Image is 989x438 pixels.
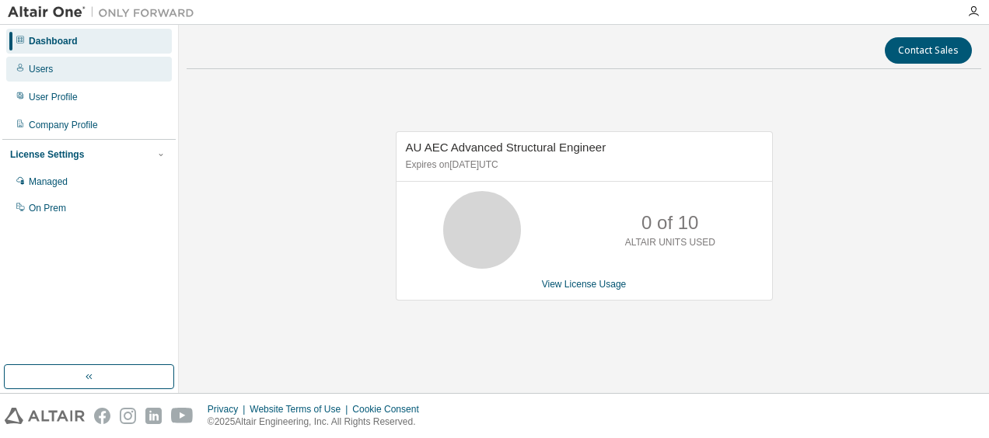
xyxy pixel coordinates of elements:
[29,35,78,47] div: Dashboard
[641,210,698,236] p: 0 of 10
[10,148,84,161] div: License Settings
[29,63,53,75] div: Users
[94,408,110,424] img: facebook.svg
[352,403,428,415] div: Cookie Consent
[208,403,250,415] div: Privacy
[145,408,162,424] img: linkedin.svg
[406,141,606,154] span: AU AEC Advanced Structural Engineer
[29,91,78,103] div: User Profile
[8,5,202,20] img: Altair One
[29,119,98,131] div: Company Profile
[250,403,352,415] div: Website Terms of Use
[29,176,68,188] div: Managed
[625,236,715,249] p: ALTAIR UNITS USED
[5,408,85,424] img: altair_logo.svg
[208,415,428,429] p: © 2025 Altair Engineering, Inc. All Rights Reserved.
[406,158,759,172] p: Expires on [DATE] UTC
[171,408,194,424] img: youtube.svg
[29,202,66,214] div: On Prem
[885,37,972,64] button: Contact Sales
[542,279,627,290] a: View License Usage
[120,408,136,424] img: instagram.svg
